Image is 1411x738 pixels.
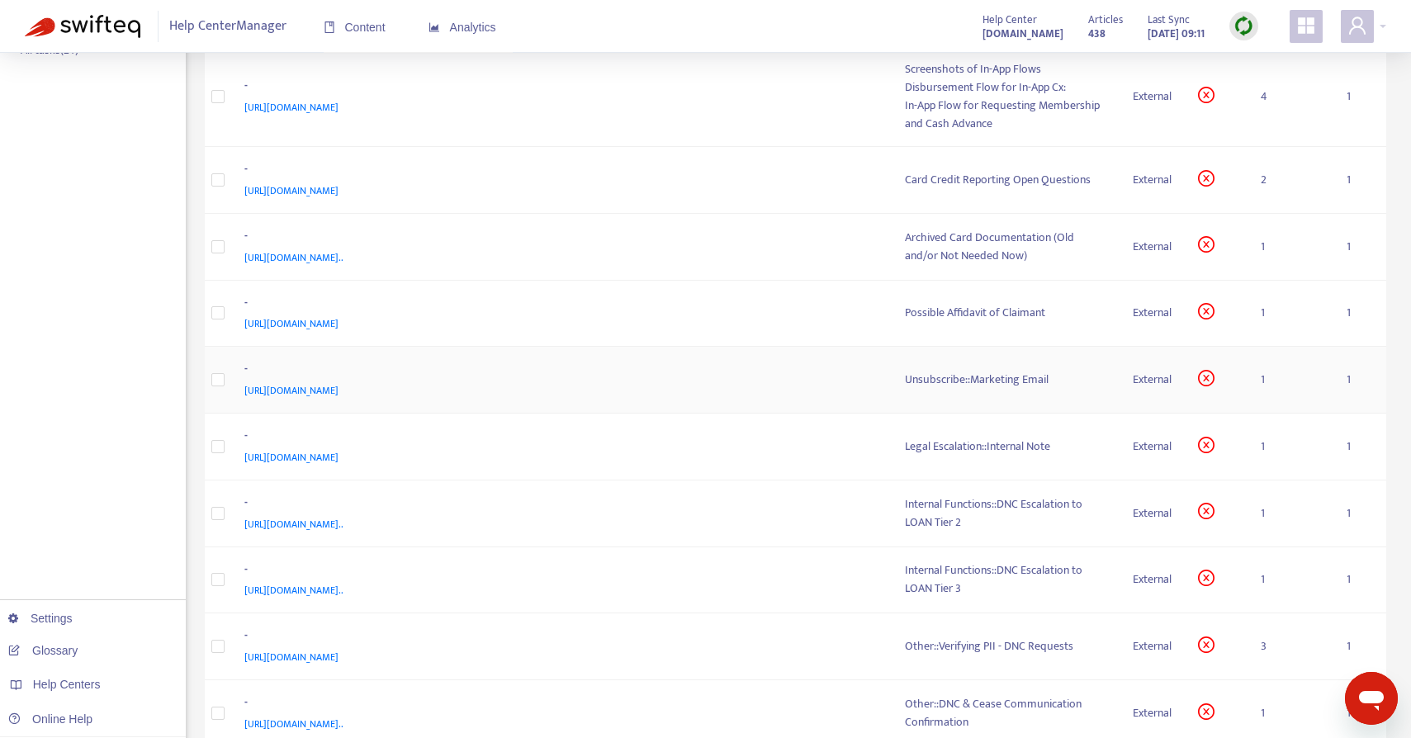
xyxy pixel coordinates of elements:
[8,644,78,657] a: Glossary
[1347,16,1367,35] span: user
[244,627,873,648] div: -
[1133,171,1172,189] div: External
[982,11,1037,29] span: Help Center
[1248,47,1333,147] td: 4
[1333,480,1386,547] td: 1
[1133,88,1172,106] div: External
[1248,613,1333,680] td: 3
[1133,704,1172,722] div: External
[905,97,1107,133] div: In-App Flow for Requesting Membership and Cash Advance
[905,695,1107,731] div: Other::DNC & Cease Communication Confirmation
[244,427,873,448] div: -
[1333,47,1386,147] td: 1
[1233,16,1254,36] img: sync.dc5367851b00ba804db3.png
[324,21,386,34] span: Content
[1133,504,1172,523] div: External
[1333,147,1386,214] td: 1
[1133,238,1172,256] div: External
[244,99,339,116] span: [URL][DOMAIN_NAME]
[1333,214,1386,281] td: 1
[905,371,1107,389] div: Unsubscribe::Marketing Email
[1248,281,1333,348] td: 1
[1248,414,1333,480] td: 1
[8,612,73,625] a: Settings
[905,438,1107,456] div: Legal Escalation::Internal Note
[905,561,1107,598] div: Internal Functions::DNC Escalation to LOAN Tier 3
[8,712,92,726] a: Online Help
[244,449,339,466] span: [URL][DOMAIN_NAME]
[1088,25,1106,43] strong: 438
[1148,25,1205,43] strong: [DATE] 09:11
[1333,281,1386,348] td: 1
[244,516,343,532] span: [URL][DOMAIN_NAME]..
[244,315,339,332] span: [URL][DOMAIN_NAME]
[244,693,873,715] div: -
[1333,613,1386,680] td: 1
[905,637,1107,655] div: Other::Verifying PII - DNC Requests
[244,227,873,248] div: -
[244,649,339,665] span: [URL][DOMAIN_NAME]
[1333,414,1386,480] td: 1
[1133,570,1172,589] div: External
[33,678,101,691] span: Help Centers
[1333,347,1386,414] td: 1
[1248,147,1333,214] td: 2
[1198,87,1215,103] span: close-circle
[244,382,339,399] span: [URL][DOMAIN_NAME]
[1333,547,1386,614] td: 1
[1198,236,1215,253] span: close-circle
[905,495,1107,532] div: Internal Functions::DNC Escalation to LOAN Tier 2
[1198,636,1215,653] span: close-circle
[244,182,339,199] span: [URL][DOMAIN_NAME]
[1248,214,1333,281] td: 1
[1133,304,1172,322] div: External
[1198,370,1215,386] span: close-circle
[244,582,343,598] span: [URL][DOMAIN_NAME]..
[982,25,1063,43] strong: [DOMAIN_NAME]
[244,716,343,732] span: [URL][DOMAIN_NAME]..
[1198,570,1215,586] span: close-circle
[244,360,873,381] div: -
[169,11,286,42] span: Help Center Manager
[244,160,873,182] div: -
[905,304,1107,322] div: Possible Affidavit of Claimant
[982,24,1063,43] a: [DOMAIN_NAME]
[1133,637,1172,655] div: External
[1198,437,1215,453] span: close-circle
[1248,480,1333,547] td: 1
[244,294,873,315] div: -
[1345,672,1398,725] iframe: Button to launch messaging window
[244,494,873,515] div: -
[1198,503,1215,519] span: close-circle
[429,21,440,33] span: area-chart
[905,171,1107,189] div: Card Credit Reporting Open Questions
[1148,11,1190,29] span: Last Sync
[1296,16,1316,35] span: appstore
[1198,170,1215,187] span: close-circle
[905,229,1107,265] div: Archived Card Documentation (Old and/or Not Needed Now)
[429,21,496,34] span: Analytics
[1198,703,1215,720] span: close-circle
[905,78,1107,97] div: Disbursement Flow for In-App Cx:
[244,561,873,582] div: -
[905,60,1107,78] div: Screenshots of In-App Flows
[244,249,343,266] span: [URL][DOMAIN_NAME]..
[1198,303,1215,319] span: close-circle
[1133,371,1172,389] div: External
[324,21,335,33] span: book
[1088,11,1123,29] span: Articles
[1248,547,1333,614] td: 1
[1133,438,1172,456] div: External
[25,15,140,38] img: Swifteq
[1248,347,1333,414] td: 1
[244,77,873,98] div: -
[21,41,78,59] p: All tasks ( 24 )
